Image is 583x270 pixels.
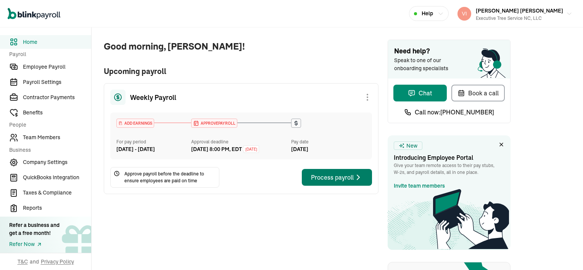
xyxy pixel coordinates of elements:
div: Pay date [291,138,366,145]
h3: Introducing Employee Portal [394,153,504,162]
span: T&C [18,258,28,265]
div: Book a call [457,88,499,98]
span: Taxes & Compliance [23,189,91,197]
p: Give your team remote access to their pay stubs, W‑2s, and payroll details, all in one place. [394,162,504,176]
span: APPROVE PAYROLL [199,121,235,126]
span: New [406,142,417,150]
div: Process payroll [311,173,363,182]
div: Refer a business and get a free month! [9,221,60,237]
span: Call now: [PHONE_NUMBER] [415,108,494,117]
span: Employee Payroll [23,63,91,71]
div: Approval deadline [191,138,288,145]
span: Contractor Payments [23,93,91,101]
span: [PERSON_NAME] [PERSON_NAME] [476,7,563,14]
span: Home [23,38,91,46]
span: Need help? [394,46,504,56]
a: Invite team members [394,182,445,190]
span: Payroll Settings [23,78,91,86]
nav: Global [8,3,60,25]
span: Upcoming payroll [104,66,378,77]
button: Help [409,6,449,21]
button: Chat [393,85,447,101]
div: Executive Tree Service NC, LLC [476,15,563,22]
span: Privacy Policy [41,258,74,265]
div: [DATE] - [DATE] [116,145,191,153]
span: Business [9,146,87,154]
span: Good morning, [PERSON_NAME]! [104,40,378,53]
span: Benefits [23,109,91,117]
span: Speak to one of our onboarding specialists [394,56,459,72]
span: Weekly Payroll [130,92,176,103]
div: [DATE] [291,145,366,153]
span: Team Members [23,133,91,141]
span: Company Settings [23,158,91,166]
iframe: Chat Widget [545,233,583,270]
div: For pay period [116,138,191,145]
span: Help [422,10,433,18]
div: [DATE] 8:00 PM, EDT [191,145,242,153]
button: [PERSON_NAME] [PERSON_NAME]Executive Tree Service NC, LLC [454,4,575,23]
span: Reports [23,204,91,212]
div: ADD EARNINGS [117,119,154,127]
span: QuickBooks Integration [23,174,91,182]
div: Chat [408,88,432,98]
span: [DATE] [245,146,257,152]
span: Payroll [9,50,87,58]
a: Refer Now [9,240,60,248]
span: Approve payroll before the deadline to ensure employees are paid on time [124,170,216,184]
span: People [9,121,87,129]
button: Book a call [451,85,505,101]
button: Process payroll [302,169,372,186]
